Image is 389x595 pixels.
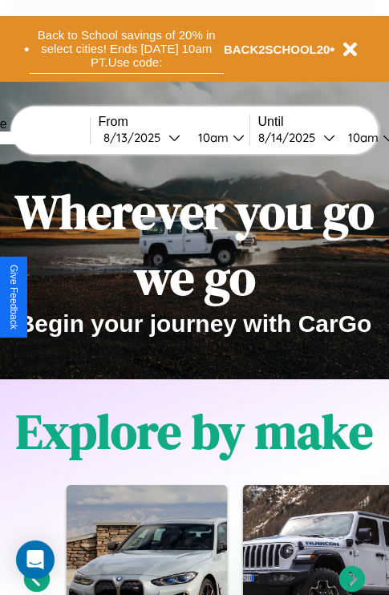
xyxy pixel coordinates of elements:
[99,115,249,129] label: From
[99,129,185,146] button: 8/13/2025
[224,42,330,56] b: BACK2SCHOOL20
[190,130,233,145] div: 10am
[258,130,323,145] div: 8 / 14 / 2025
[340,130,383,145] div: 10am
[103,130,168,145] div: 8 / 13 / 2025
[8,265,19,330] div: Give Feedback
[16,399,373,464] h1: Explore by make
[16,540,55,579] div: Open Intercom Messenger
[185,129,249,146] button: 10am
[30,24,224,74] button: Back to School savings of 20% in select cities! Ends [DATE] 10am PT.Use code:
